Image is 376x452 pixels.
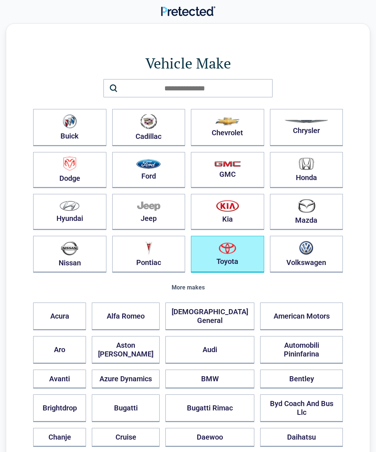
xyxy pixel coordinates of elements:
[191,194,264,230] button: Kia
[260,370,343,389] button: Bentley
[270,194,343,230] button: Mazda
[112,109,185,146] button: Cadillac
[33,236,106,273] button: Nissan
[92,370,160,389] button: Azure Dynamics
[112,152,185,188] button: Ford
[260,428,343,447] button: Daihatsu
[92,394,160,422] button: Bugatti
[33,370,86,389] button: Avanti
[165,303,254,330] button: [DEMOGRAPHIC_DATA] General
[33,394,86,422] button: Brightdrop
[33,336,86,364] button: Aro
[33,303,86,330] button: Acura
[270,152,343,188] button: Honda
[191,152,264,188] button: GMC
[260,303,343,330] button: American Motors
[33,53,343,73] h1: Vehicle Make
[260,394,343,422] button: Byd Coach And Bus Llc
[33,428,86,447] button: Chanje
[270,109,343,146] button: Chrysler
[260,336,343,364] button: Automobili Pininfarina
[33,284,343,291] div: More makes
[270,236,343,273] button: Volkswagen
[33,152,106,188] button: Dodge
[92,428,160,447] button: Cruise
[165,394,254,422] button: Bugatti Rimac
[112,236,185,273] button: Pontiac
[165,428,254,447] button: Daewoo
[33,194,106,230] button: Hyundai
[191,109,264,146] button: Chevrolet
[191,236,264,273] button: Toyota
[165,370,254,389] button: BMW
[112,194,185,230] button: Jeep
[92,303,160,330] button: Alfa Romeo
[92,336,160,364] button: Aston [PERSON_NAME]
[165,336,254,364] button: Audi
[33,109,106,146] button: Buick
